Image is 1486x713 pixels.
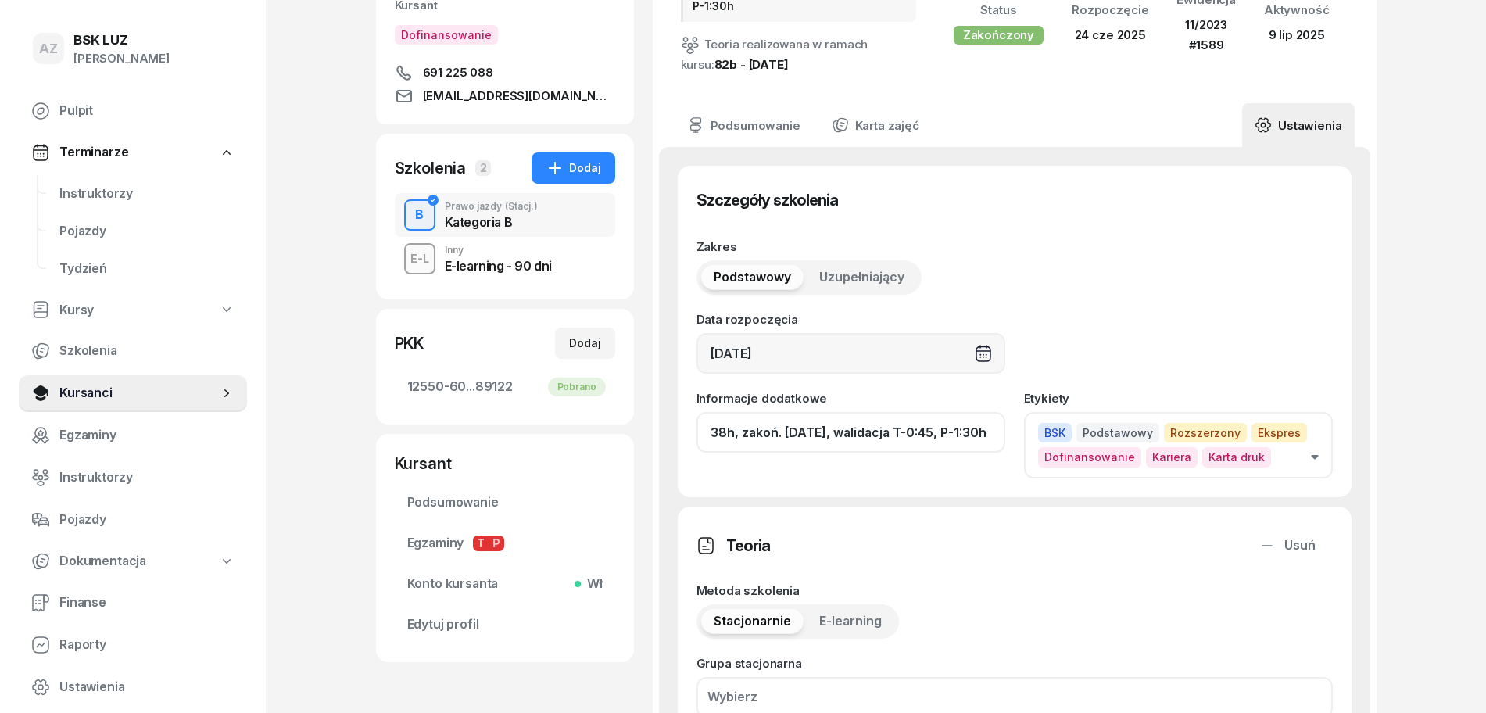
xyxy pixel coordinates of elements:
span: Instruktorzy [59,184,235,204]
span: Konto kursanta [407,574,603,594]
a: Podsumowanie [675,103,813,147]
a: Instruktorzy [47,175,247,213]
a: Konto kursantaWł [395,565,615,603]
a: 82b - [DATE] [714,57,789,72]
h3: Teoria [726,533,770,558]
span: Karta druk [1202,447,1271,467]
button: Uzupełniający [807,265,917,290]
span: Pojazdy [59,221,235,242]
a: Tydzień [47,250,247,288]
a: Raporty [19,626,247,664]
span: Podstawowy [714,267,791,288]
span: P [489,536,504,551]
h3: Szczegóły szkolenia [696,188,838,213]
span: Egzaminy [407,533,603,554]
a: Terminarze [19,134,247,170]
div: Usuń [1258,536,1316,556]
span: Pojazdy [59,510,235,530]
button: Podstawowy [701,265,804,290]
button: Dofinansowanie [395,25,498,45]
span: Edytuj profil [407,614,603,635]
span: Ustawienia [59,677,235,697]
a: 12550-60...89122Pobrano [395,368,615,406]
button: BPrawo jazdy(Stacj.)Kategoria B [395,193,615,237]
a: Szkolenia [19,332,247,370]
button: Stacjonarnie [701,609,804,634]
div: Pobrano [548,378,606,396]
span: Dofinansowanie [1038,447,1141,467]
button: E-L [404,243,435,274]
div: Prawo jazdy [445,202,538,211]
a: Edytuj profil [395,606,615,643]
div: Zakończony [954,26,1044,45]
span: Kursanci [59,383,219,403]
span: Podsumowanie [407,493,603,513]
span: Uzupełniający [819,267,904,288]
span: Terminarze [59,142,128,163]
div: Dodaj [546,159,601,177]
a: Pojazdy [19,501,247,539]
a: Pulpit [19,92,247,130]
span: Pulpit [59,101,235,121]
span: [EMAIL_ADDRESS][DOMAIN_NAME] [423,87,615,106]
span: Kariera [1146,447,1198,467]
div: E-L [404,249,435,268]
a: Egzaminy [19,417,247,454]
button: Dodaj [532,152,615,184]
span: Ekspres [1251,423,1307,442]
div: Inny [445,245,552,255]
span: 12550-60...89122 [407,377,603,397]
a: EgzaminyTP [395,525,615,562]
button: E-learning [807,609,894,634]
span: Raporty [59,635,235,655]
span: Finanse [59,593,235,613]
span: AZ [39,42,58,56]
button: Usuń [1241,525,1333,566]
a: Kursanci [19,374,247,412]
div: [PERSON_NAME] [73,48,170,69]
span: 691 225 088 [423,63,493,82]
a: 691 225 088 [395,63,615,82]
div: 11/2023 #1589 [1176,15,1236,55]
a: Ustawienia [1242,103,1354,147]
span: (Stacj.) [505,202,538,211]
span: Tydzień [59,259,235,279]
a: Podsumowanie [395,484,615,521]
span: BSK [1038,423,1072,442]
div: Szkolenia [395,157,467,179]
div: Teoria realizowana w ramach kursu: [681,34,916,75]
span: E-learning [819,611,882,632]
a: Instruktorzy [19,459,247,496]
a: Dokumentacja [19,543,247,579]
button: B [404,199,435,231]
div: Kursant [395,453,615,475]
a: Ustawienia [19,668,247,706]
span: Wł [581,574,603,594]
input: Dodaj notatkę... [696,412,1005,453]
span: 2 [475,160,491,176]
a: Finanse [19,584,247,622]
span: Instruktorzy [59,468,235,488]
span: Kursy [59,300,94,321]
span: Podstawowy [1076,423,1159,442]
span: Szkolenia [59,341,235,361]
div: BSK LUZ [73,34,170,47]
div: E-learning - 90 dni [445,260,552,272]
span: Egzaminy [59,425,235,446]
span: Stacjonarnie [714,611,791,632]
a: [EMAIL_ADDRESS][DOMAIN_NAME] [395,87,615,106]
span: T [473,536,489,551]
span: Rozszerzony [1164,423,1247,442]
a: Kursy [19,292,247,328]
span: Dokumentacja [59,551,146,571]
button: E-LInnyE-learning - 90 dni [395,237,615,281]
a: Karta zajęć [819,103,932,147]
div: Dodaj [569,334,601,353]
div: Wybierz [707,687,757,708]
div: 9 lip 2025 [1264,25,1330,45]
div: B [409,202,430,228]
button: Dodaj [555,328,615,359]
div: Kategoria B [445,216,538,228]
span: 24 cze 2025 [1075,27,1146,42]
